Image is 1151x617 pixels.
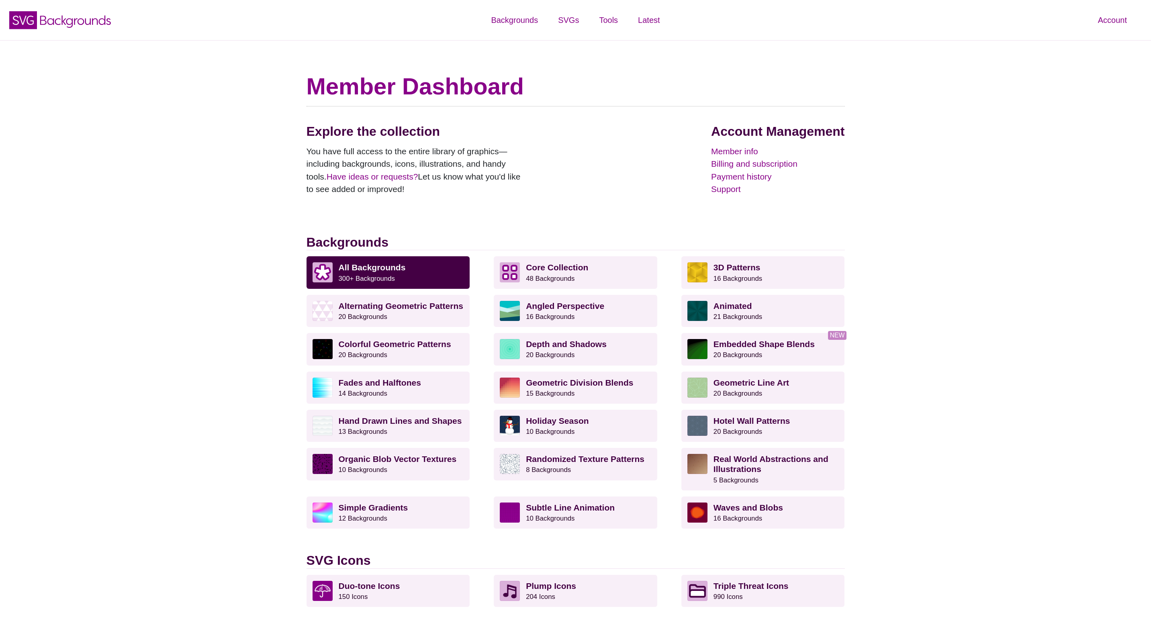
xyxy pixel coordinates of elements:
strong: Real World Abstractions and Illustrations [713,454,828,474]
a: Organic Blob Vector Textures10 Backgrounds [307,448,470,480]
a: Subtle Line Animation10 Backgrounds [494,496,657,529]
img: umbrella icon [313,581,333,601]
small: 8 Backgrounds [526,466,571,474]
strong: 3D Patterns [713,263,761,272]
strong: Embedded Shape Blends [713,339,815,349]
small: 10 Backgrounds [526,428,574,435]
img: light purple and white alternating triangle pattern [313,301,333,321]
h1: Member Dashboard [307,72,845,100]
strong: Geometric Division Blends [526,378,633,387]
small: 990 Icons [713,593,743,601]
small: 20 Backgrounds [339,313,387,321]
small: 14 Backgrounds [339,390,387,397]
a: Payment history [711,170,844,183]
a: Tools [589,8,628,32]
small: 20 Backgrounds [339,351,387,359]
strong: All Backgrounds [339,263,406,272]
a: Account [1088,8,1137,32]
img: red-to-yellow gradient large pixel grid [500,378,520,398]
strong: Core Collection [526,263,588,272]
strong: Alternating Geometric Patterns [339,301,463,311]
a: Real World Abstractions and Illustrations5 Backgrounds [681,448,845,490]
small: 5 Backgrounds [713,476,758,484]
strong: Organic Blob Vector Textures [339,454,457,464]
small: 20 Backgrounds [526,351,574,359]
strong: Subtle Line Animation [526,503,615,512]
a: Triple Threat Icons990 Icons [681,575,845,607]
a: Colorful Geometric Patterns20 Backgrounds [307,333,470,365]
strong: Animated [713,301,752,311]
a: Fades and Halftones14 Backgrounds [307,372,470,404]
small: 300+ Backgrounds [339,275,395,282]
strong: Geometric Line Art [713,378,789,387]
strong: Plump Icons [526,581,576,590]
img: various uneven centered blobs [687,503,707,523]
a: All Backgrounds 300+ Backgrounds [307,256,470,288]
small: 21 Backgrounds [713,313,762,321]
small: 10 Backgrounds [339,466,387,474]
a: Have ideas or requests? [327,172,418,181]
a: Holiday Season10 Backgrounds [494,410,657,442]
small: 10 Backgrounds [526,515,574,522]
img: intersecting outlined circles formation pattern [687,416,707,436]
img: vector art snowman with black hat, branch arms, and carrot nose [500,416,520,436]
a: Alternating Geometric Patterns20 Backgrounds [307,295,470,327]
a: Plump Icons204 Icons [494,575,657,607]
strong: Hand Drawn Lines and Shapes [339,416,462,425]
a: Support [711,183,844,196]
img: Musical note icon [500,581,520,601]
h2: Account Management [711,124,844,139]
h2: SVG Icons [307,553,845,568]
strong: Depth and Shadows [526,339,607,349]
img: green to black rings rippling away from corner [687,339,707,359]
a: Latest [628,8,670,32]
small: 150 Icons [339,593,368,601]
img: gray texture pattern on white [500,454,520,474]
a: Animated21 Backgrounds [681,295,845,327]
a: SVGs [548,8,589,32]
h2: Explore the collection [307,124,527,139]
a: Backgrounds [481,8,548,32]
img: white subtle wave background [313,416,333,436]
strong: Randomized Texture Patterns [526,454,644,464]
img: green rave light effect animated background [687,301,707,321]
small: 13 Backgrounds [339,428,387,435]
small: 16 Backgrounds [713,515,762,522]
img: Folder icon [687,581,707,601]
strong: Angled Perspective [526,301,604,311]
img: a rainbow pattern of outlined geometric shapes [313,339,333,359]
strong: Triple Threat Icons [713,581,789,590]
img: green layered rings within rings [500,339,520,359]
img: colorful radial mesh gradient rainbow [313,503,333,523]
small: 20 Backgrounds [713,390,762,397]
a: Geometric Line Art20 Backgrounds [681,372,845,404]
img: Purple vector splotches [313,454,333,474]
img: abstract landscape with sky mountains and water [500,301,520,321]
a: Duo-tone Icons150 Icons [307,575,470,607]
a: Angled Perspective16 Backgrounds [494,295,657,327]
img: wooden floor pattern [687,454,707,474]
strong: Fades and Halftones [339,378,421,387]
p: You have full access to the entire library of graphics—including backgrounds, icons, illustration... [307,145,527,196]
small: 16 Backgrounds [713,275,762,282]
strong: Hotel Wall Patterns [713,416,790,425]
img: a line grid with a slope perspective [500,503,520,523]
small: 48 Backgrounds [526,275,574,282]
small: 12 Backgrounds [339,515,387,522]
strong: Waves and Blobs [713,503,783,512]
a: Depth and Shadows20 Backgrounds [494,333,657,365]
a: Core Collection 48 Backgrounds [494,256,657,288]
small: 20 Backgrounds [713,428,762,435]
a: Billing and subscription [711,157,844,170]
img: fancy golden cube pattern [687,262,707,282]
a: Simple Gradients12 Backgrounds [307,496,470,529]
a: Member info [711,145,844,158]
a: Waves and Blobs16 Backgrounds [681,496,845,529]
img: geometric web of connecting lines [687,378,707,398]
strong: Colorful Geometric Patterns [339,339,451,349]
small: 16 Backgrounds [526,313,574,321]
strong: Simple Gradients [339,503,408,512]
a: Hand Drawn Lines and Shapes13 Backgrounds [307,410,470,442]
strong: Duo-tone Icons [339,581,400,590]
small: 20 Backgrounds [713,351,762,359]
